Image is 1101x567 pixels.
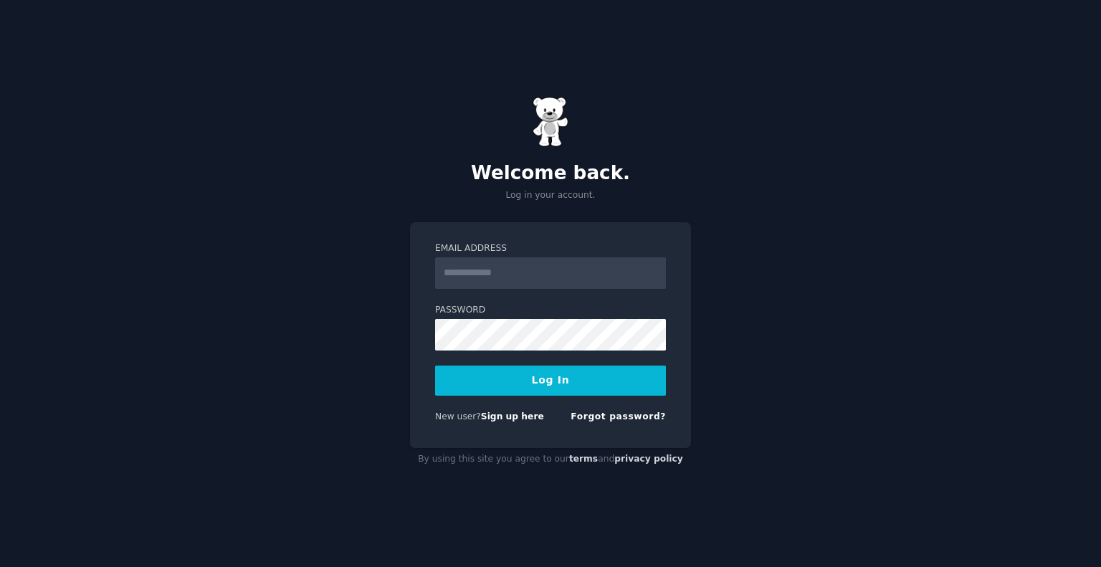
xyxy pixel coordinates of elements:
img: Gummy Bear [533,97,568,147]
label: Password [435,304,666,317]
label: Email Address [435,242,666,255]
div: By using this site you agree to our and [410,448,691,471]
span: New user? [435,411,481,421]
button: Log In [435,366,666,396]
h2: Welcome back. [410,162,691,185]
a: terms [569,454,598,464]
a: privacy policy [614,454,683,464]
a: Sign up here [481,411,544,421]
a: Forgot password? [571,411,666,421]
p: Log in your account. [410,189,691,202]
